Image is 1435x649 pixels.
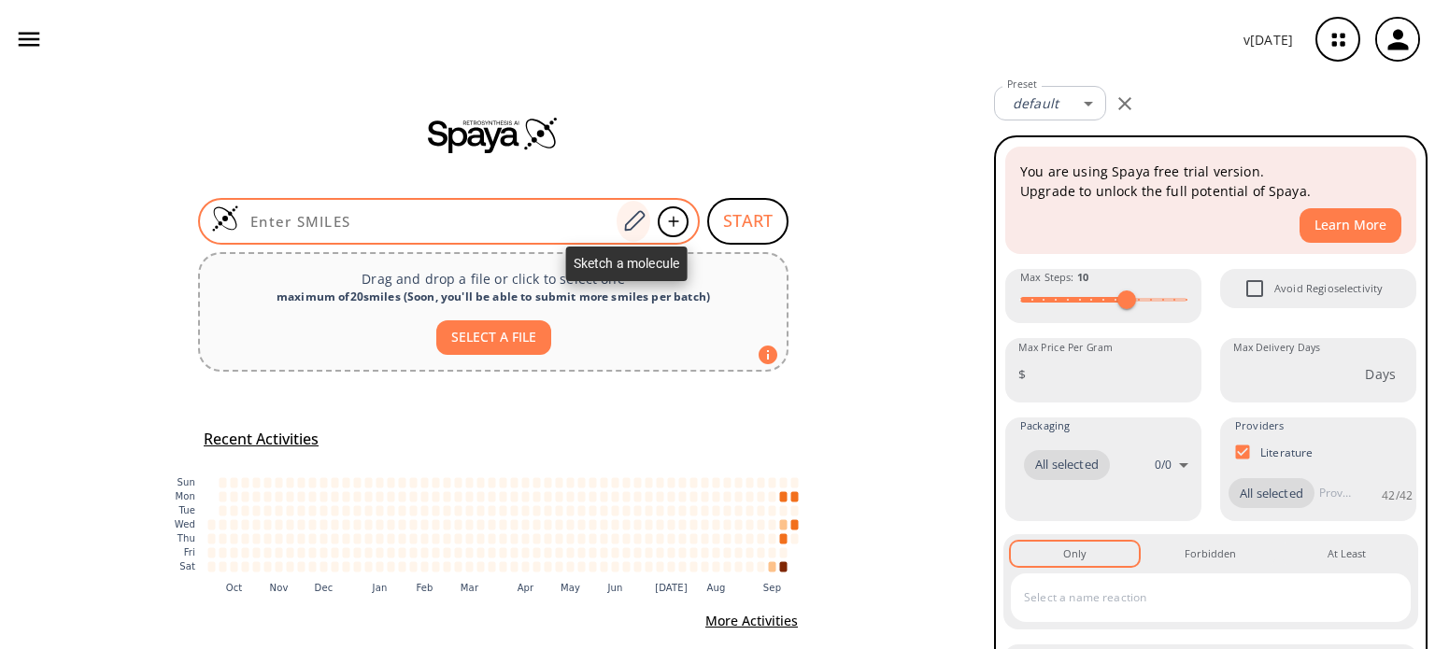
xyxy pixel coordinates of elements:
text: Jun [606,583,622,593]
input: Provider name [1314,478,1356,508]
div: At Least [1328,545,1366,562]
button: More Activities [698,604,805,639]
p: 42 / 42 [1382,487,1413,503]
img: Logo Spaya [211,205,239,233]
p: Drag and drop a file or click to select one [215,269,772,289]
text: Jan [372,583,388,593]
text: Sun [178,477,195,487]
p: 0 / 0 [1155,457,1172,473]
label: Max Price Per Gram [1018,341,1113,355]
em: default [1013,94,1058,112]
span: All selected [1229,485,1314,503]
p: Days [1365,364,1396,384]
text: Tue [178,505,195,515]
text: Dec [315,583,334,593]
text: Mon [175,491,195,501]
g: y-axis tick label [175,477,195,571]
span: Providers [1235,417,1284,434]
text: May [561,583,580,593]
text: Aug [707,583,726,593]
div: Forbidden [1185,545,1236,562]
label: Max Delivery Days [1233,341,1320,355]
img: Spaya logo [428,116,559,153]
span: Max Steps : [1020,269,1088,286]
text: Fri [184,547,195,557]
button: START [707,198,789,245]
text: Nov [270,583,289,593]
input: Select a name reaction [1019,583,1374,613]
div: maximum of 20 smiles ( Soon, you'll be able to submit more smiles per batch ) [215,289,772,305]
input: Enter SMILES [239,212,617,231]
button: Learn More [1300,208,1401,243]
span: Packaging [1020,417,1070,434]
span: Avoid Regioselectivity [1274,280,1383,297]
button: Only [1011,542,1139,566]
button: At Least [1283,542,1411,566]
p: $ [1018,364,1026,384]
text: Thu [177,533,195,543]
button: Forbidden [1146,542,1274,566]
text: Sat [179,561,195,571]
p: Literature [1260,444,1314,460]
text: Feb [416,583,433,593]
text: Mar [461,583,479,593]
strong: 10 [1077,270,1088,284]
span: All selected [1024,456,1110,474]
button: Recent Activities [196,424,326,455]
text: [DATE] [655,583,688,593]
g: cell [208,477,799,571]
div: Sketch a molecule [566,247,688,281]
h5: Recent Activities [204,430,319,449]
g: x-axis tick label [226,583,782,593]
div: Only [1063,545,1087,562]
text: Apr [518,583,534,593]
text: Wed [175,519,195,529]
label: Preset [1007,78,1037,92]
text: Oct [226,583,243,593]
p: You are using Spaya free trial version. Upgrade to unlock the full potential of Spaya. [1020,162,1401,201]
span: Avoid Regioselectivity [1235,269,1274,308]
p: v [DATE] [1243,30,1293,49]
button: SELECT A FILE [436,320,551,355]
text: Sep [763,583,781,593]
